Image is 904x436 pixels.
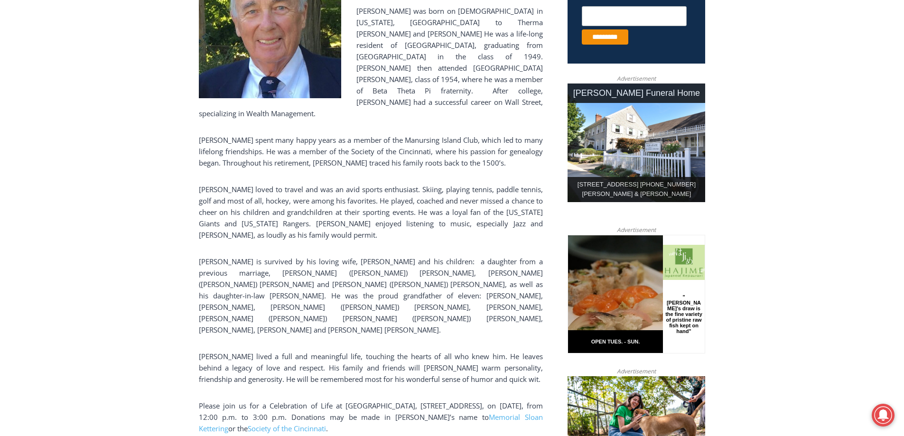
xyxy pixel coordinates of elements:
[568,177,705,203] div: [STREET_ADDRESS] [PHONE_NUMBER] [PERSON_NAME] & [PERSON_NAME]
[199,184,543,241] p: [PERSON_NAME] loved to travel and was an avid sports enthusiast. Skiing, playing tennis, paddle t...
[228,92,460,118] a: Intern @ [DOMAIN_NAME]
[199,256,543,335] p: [PERSON_NAME] is survived by his loving wife, [PERSON_NAME] and his children: a daughter from a p...
[607,225,665,234] span: Advertisement
[607,74,665,83] span: Advertisement
[248,94,440,116] span: Intern @ [DOMAIN_NAME]
[199,351,543,385] p: [PERSON_NAME] lived a full and meaningful life, touching the hearts of all who knew him. He leave...
[568,83,705,103] div: [PERSON_NAME] Funeral Home
[199,5,543,119] p: [PERSON_NAME] was born on [DEMOGRAPHIC_DATA] in [US_STATE], [GEOGRAPHIC_DATA] to Therma [PERSON_N...
[0,95,95,118] a: Open Tues. - Sun. [PHONE_NUMBER]
[199,134,543,168] p: [PERSON_NAME] spent many happy years as a member of the Manursing Island Club, which led to many ...
[97,59,135,113] div: "[PERSON_NAME]'s draw is the fine variety of pristine raw fish kept on hand"
[240,0,448,92] div: "We would have speakers with experience in local journalism speak to us about their experiences a...
[199,412,543,433] a: Memorial Sloan Kettering
[248,424,326,433] a: Society of the Cincinnati
[607,367,665,376] span: Advertisement
[3,98,93,134] span: Open Tues. - Sun. [PHONE_NUMBER]
[199,400,543,434] p: Please join us for a Celebration of Life at [GEOGRAPHIC_DATA], [STREET_ADDRESS], on [DATE], from ...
